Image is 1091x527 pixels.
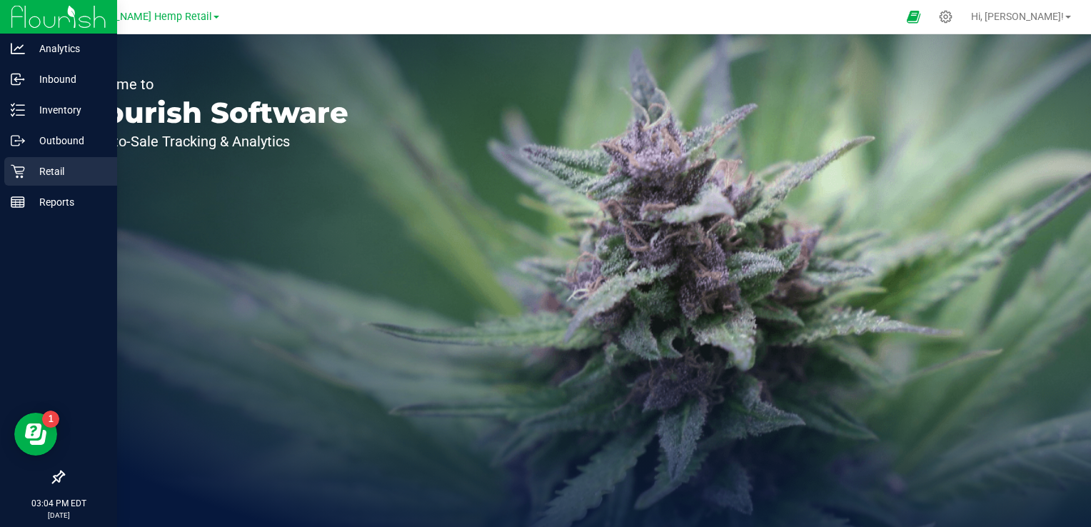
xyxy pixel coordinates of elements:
[25,132,111,149] p: Outbound
[11,41,25,56] inline-svg: Analytics
[11,72,25,86] inline-svg: Inbound
[971,11,1064,22] span: Hi, [PERSON_NAME]!
[25,163,111,180] p: Retail
[25,101,111,119] p: Inventory
[11,103,25,117] inline-svg: Inventory
[11,195,25,209] inline-svg: Reports
[77,77,348,91] p: Welcome to
[6,497,111,510] p: 03:04 PM EDT
[11,134,25,148] inline-svg: Outbound
[11,164,25,179] inline-svg: Retail
[6,510,111,521] p: [DATE]
[898,3,930,31] span: Open Ecommerce Menu
[14,413,57,456] iframe: Resource center
[25,71,111,88] p: Inbound
[73,11,212,23] span: [PERSON_NAME] Hemp Retail
[42,411,59,428] iframe: Resource center unread badge
[77,99,348,127] p: Flourish Software
[77,134,348,149] p: Seed-to-Sale Tracking & Analytics
[25,40,111,57] p: Analytics
[25,194,111,211] p: Reports
[937,10,955,24] div: Manage settings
